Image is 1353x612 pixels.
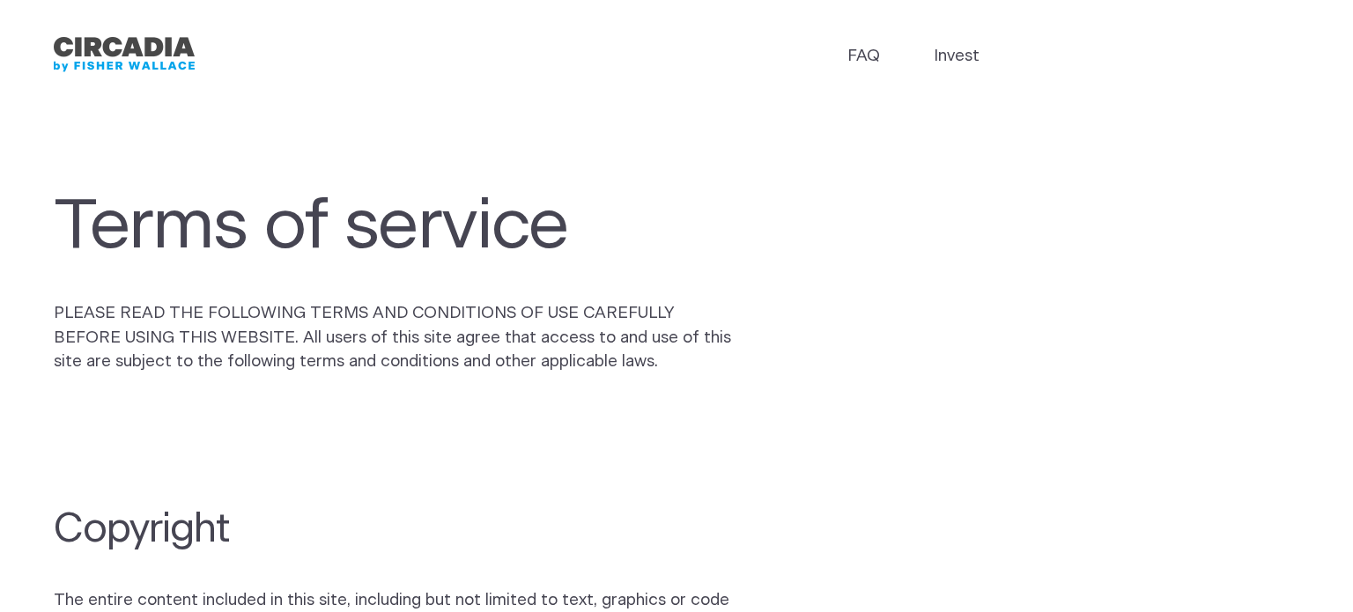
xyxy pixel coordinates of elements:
[54,33,195,77] a: Circadia
[847,44,880,69] a: FAQ
[54,505,741,555] h3: Copyright
[54,187,741,268] h1: Terms of service
[934,44,980,69] a: Invest
[54,301,741,375] p: PLEASE READ THE FOLLOWING TERMS AND CONDITIONS OF USE CAREFULLY BEFORE USING THIS WEBSITE. All us...
[54,33,195,77] img: circadia_bfw.png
